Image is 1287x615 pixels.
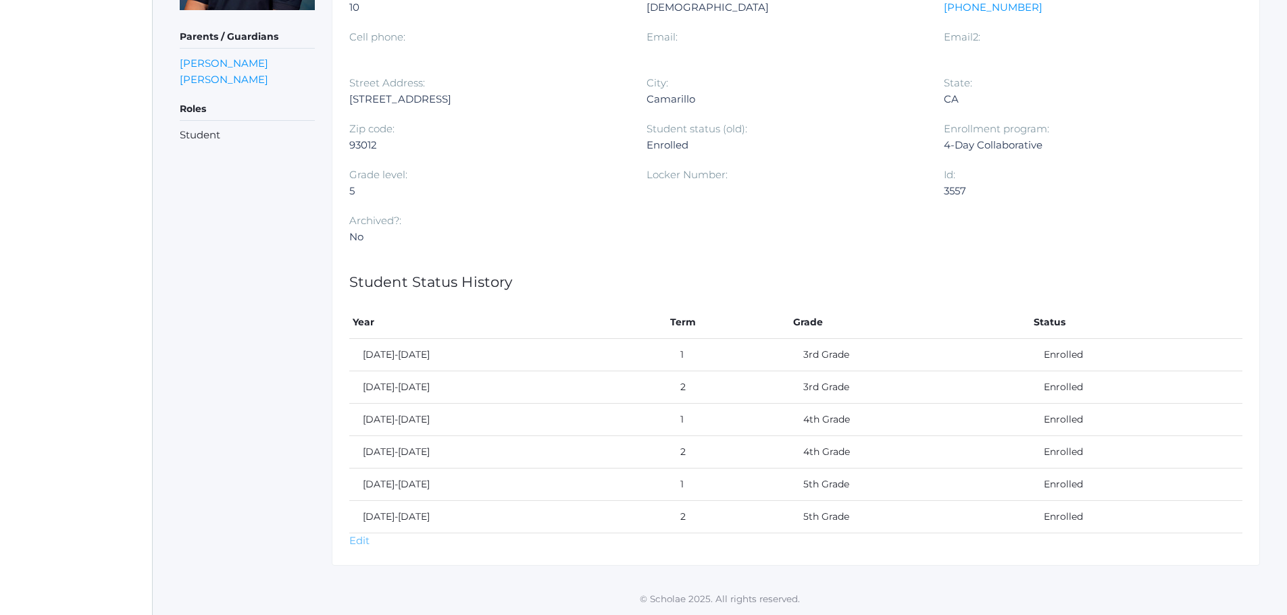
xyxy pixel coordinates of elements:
label: Grade level: [349,168,407,181]
td: [DATE]-[DATE] [349,500,667,533]
a: Edit [349,534,370,547]
label: Cell phone: [349,30,405,43]
div: [STREET_ADDRESS] [349,91,626,107]
h1: Student Status History [349,274,1242,290]
label: Zip code: [349,122,395,135]
label: Street Address: [349,76,425,89]
a: [PERSON_NAME] [180,73,268,86]
td: Enrolled [1030,338,1242,371]
div: Enrolled [647,137,924,153]
a: [PHONE_NUMBER] [944,1,1042,14]
td: 5th Grade [790,468,1030,500]
td: 3rd Grade [790,371,1030,403]
label: Enrollment program: [944,122,1049,135]
td: 1 [667,468,790,500]
td: 2 [667,500,790,533]
div: No [349,229,626,245]
td: Enrolled [1030,468,1242,500]
td: [DATE]-[DATE] [349,468,667,500]
td: [DATE]-[DATE] [349,403,667,435]
label: Archived?: [349,214,401,227]
th: Year [349,306,667,339]
td: 4th Grade [790,435,1030,468]
td: 1 [667,403,790,435]
div: 93012 [349,137,626,153]
div: 3557 [944,183,1221,199]
li: Student [180,128,315,143]
div: 5 [349,183,626,199]
td: Enrolled [1030,371,1242,403]
th: Status [1030,306,1242,339]
div: 4-Day Collaborative [944,137,1221,153]
label: State: [944,76,972,89]
td: Enrolled [1030,500,1242,533]
td: 2 [667,435,790,468]
td: [DATE]-[DATE] [349,338,667,371]
td: [DATE]-[DATE] [349,371,667,403]
td: 2 [667,371,790,403]
td: Enrolled [1030,435,1242,468]
td: 1 [667,338,790,371]
a: [PERSON_NAME] [180,57,268,70]
td: 3rd Grade [790,338,1030,371]
td: 4th Grade [790,403,1030,435]
label: City: [647,76,668,89]
label: Id: [944,168,955,181]
td: [DATE]-[DATE] [349,435,667,468]
td: Enrolled [1030,403,1242,435]
td: 5th Grade [790,500,1030,533]
th: Term [667,306,790,339]
label: Locker Number: [647,168,728,181]
h5: Parents / Guardians [180,26,315,49]
label: Email: [647,30,678,43]
label: Email2: [944,30,980,43]
label: Student status (old): [647,122,747,135]
h5: Roles [180,98,315,121]
div: Camarillo [647,91,924,107]
div: CA [944,91,1221,107]
p: © Scholae 2025. All rights reserved. [153,592,1287,606]
th: Grade [790,306,1030,339]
